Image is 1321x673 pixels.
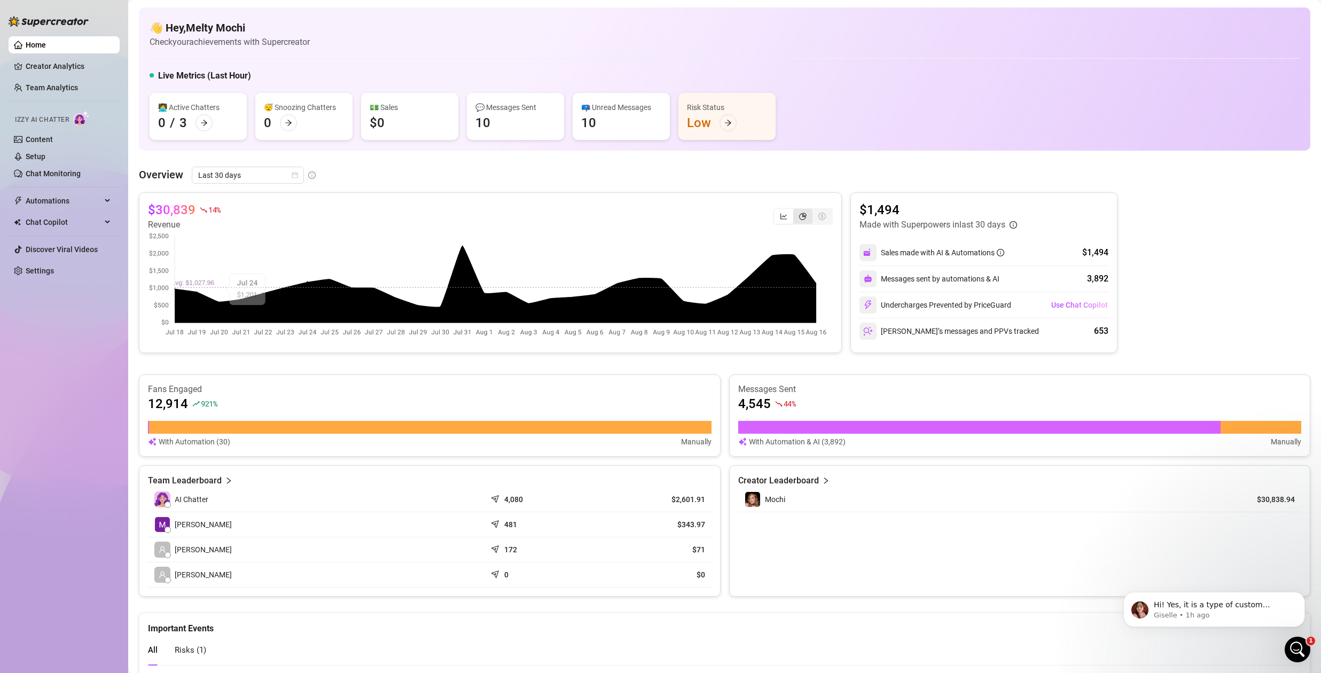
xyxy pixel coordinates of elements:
span: Use Chat Copilot [1051,301,1108,309]
a: Team Analytics [26,83,78,92]
span: AI Chatter [175,494,208,505]
article: 4,080 [504,494,523,505]
article: With Automation (30) [159,436,230,448]
span: info-circle [997,249,1004,256]
div: 📪 Unread Messages [581,101,661,113]
span: fall [200,206,207,214]
span: line-chart [780,213,787,220]
img: izzy-ai-chatter-avatar-DDCN_rTZ.svg [154,491,170,507]
a: Home [26,41,46,49]
span: arrow-right [285,119,292,127]
span: Izzy AI Chatter [15,115,69,125]
article: $2,601.91 [605,494,705,505]
article: 172 [504,544,517,555]
article: Team Leaderboard [148,474,222,487]
img: svg%3e [863,248,873,257]
span: [PERSON_NAME] [175,544,232,555]
iframe: Intercom live chat [1285,637,1310,662]
img: logo-BBDzfeDw.svg [9,16,89,27]
a: Creator Analytics [26,58,111,75]
span: Last 30 days [198,167,298,183]
article: Revenue [148,218,221,231]
img: svg%3e [738,436,747,448]
a: Chat Monitoring [26,169,81,178]
article: $343.97 [605,519,705,530]
article: $0 [605,569,705,580]
span: [PERSON_NAME] [175,519,232,530]
div: 💬 Messages Sent [475,101,556,113]
span: Risks ( 1 ) [175,645,206,655]
span: All [148,645,158,655]
div: $0 [370,114,385,131]
div: 0 [158,114,166,131]
a: Content [26,135,53,144]
article: $71 [605,544,705,555]
article: $1,494 [859,201,1017,218]
article: Messages Sent [738,384,1302,395]
div: 3,892 [1087,272,1108,285]
span: arrow-right [724,119,732,127]
span: user [159,571,166,578]
div: $1,494 [1082,246,1108,259]
span: rise [192,400,200,408]
div: 10 [581,114,596,131]
div: 3 [179,114,187,131]
div: 0 [264,114,271,131]
span: thunderbolt [14,197,22,205]
article: With Automation & AI (3,892) [749,436,846,448]
img: svg%3e [148,436,157,448]
span: fall [775,400,783,408]
span: Mochi [765,495,785,504]
img: svg%3e [863,300,873,310]
span: arrow-right [200,119,208,127]
article: Made with Superpowers in last 30 days [859,218,1005,231]
img: Mochi [745,492,760,507]
div: Sales made with AI & Automations [881,247,1004,259]
iframe: Intercom notifications message [1107,569,1321,644]
span: user [159,546,166,553]
div: Risk Status [687,101,767,113]
div: 💵 Sales [370,101,450,113]
span: 921 % [201,398,217,409]
div: segmented control [773,208,833,225]
article: Overview [139,167,183,183]
img: svg%3e [863,326,873,336]
img: Chat Copilot [14,218,21,226]
span: dollar-circle [818,213,826,220]
h5: Live Metrics (Last Hour) [158,69,251,82]
div: 10 [475,114,490,131]
span: pie-chart [799,213,807,220]
span: 44 % [784,398,796,409]
div: Important Events [148,613,1301,635]
img: svg%3e [864,275,872,283]
article: 481 [504,519,517,530]
article: 4,545 [738,395,771,412]
span: calendar [292,172,298,178]
div: 😴 Snoozing Chatters [264,101,344,113]
img: AI Chatter [73,111,90,126]
article: $30,838.94 [1246,494,1295,505]
article: 12,914 [148,395,188,412]
img: Melty Mochi [155,517,170,532]
span: 1 [1307,637,1315,645]
article: Manually [681,436,712,448]
span: right [822,474,830,487]
span: info-circle [308,171,316,179]
div: Undercharges Prevented by PriceGuard [859,296,1011,314]
span: send [491,492,502,503]
a: Setup [26,152,45,161]
button: Use Chat Copilot [1051,296,1108,314]
span: send [491,543,502,553]
span: [PERSON_NAME] [175,569,232,581]
article: Manually [1271,436,1301,448]
span: right [225,474,232,487]
article: Fans Engaged [148,384,712,395]
article: 0 [504,569,509,580]
span: info-circle [1010,221,1017,229]
div: [PERSON_NAME]’s messages and PPVs tracked [859,323,1039,340]
span: Chat Copilot [26,214,101,231]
